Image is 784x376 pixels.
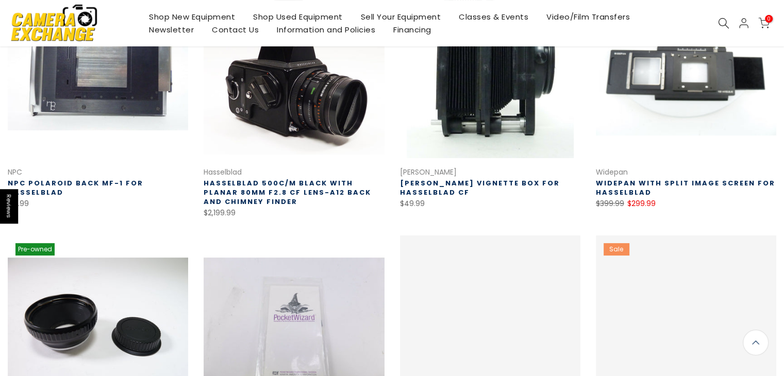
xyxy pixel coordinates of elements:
a: Classes & Events [450,10,538,23]
a: Sell Your Equipment [352,10,450,23]
a: [PERSON_NAME] [400,167,457,177]
span: 0 [765,15,773,23]
a: Back to the top [743,330,769,355]
a: Newsletter [140,23,203,36]
a: Hasselblad [204,167,242,177]
a: Widepan with Split Image Screen for Hasselblad [596,178,775,197]
ins: $299.99 [627,197,656,210]
del: $399.99 [596,198,624,209]
a: 0 [758,18,770,29]
a: Financing [385,23,441,36]
a: Contact Us [203,23,268,36]
a: Shop Used Equipment [244,10,352,23]
a: NPC Polaroid Back MF-1 for Hasselblad [8,178,143,197]
div: $2,199.99 [204,207,384,219]
a: [PERSON_NAME] Vignette Box for Hasselblad CF [400,178,560,197]
a: Widepan [596,167,628,177]
a: Information and Policies [268,23,385,36]
a: Shop New Equipment [140,10,244,23]
a: Video/Film Transfers [538,10,639,23]
div: $49.99 [400,197,580,210]
a: Hasselblad 500C/M Black with Planar 80mm f2.8 CF Lens-A12 Back and Chimney Finder [204,178,371,207]
div: $21.99 [8,197,188,210]
a: NPC [8,167,22,177]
